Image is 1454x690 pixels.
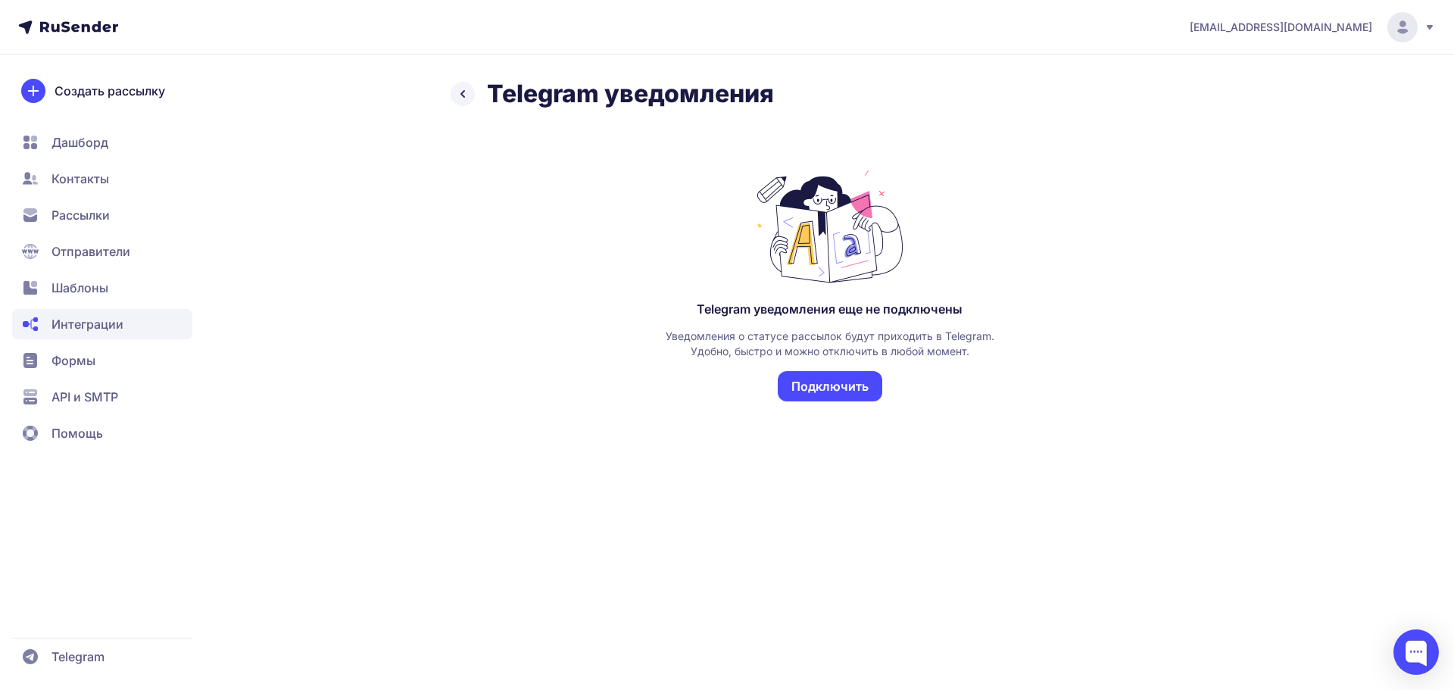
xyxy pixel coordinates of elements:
[12,642,192,672] a: Telegram
[51,242,130,261] span: Отправители
[487,79,774,109] h2: Telegram уведомления
[55,82,165,100] span: Создать рассылку
[754,170,906,283] img: Telegram уведомления
[51,315,123,333] span: Интеграции
[51,206,110,224] span: Рассылки
[778,371,882,401] button: Подключить
[697,301,963,317] div: Telegram уведомления еще не подключены
[51,279,108,297] span: Шаблоны
[51,170,109,188] span: Контакты
[51,388,118,406] span: API и SMTP
[51,424,103,442] span: Помощь
[51,133,108,151] span: Дашборд
[51,648,105,666] span: Telegram
[663,329,997,359] div: Уведомления о статусе рассылок будут приходить в Telegram. Удобно, быстро и можно отключить в люб...
[51,351,95,370] span: Формы
[1190,20,1372,35] span: [EMAIL_ADDRESS][DOMAIN_NAME]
